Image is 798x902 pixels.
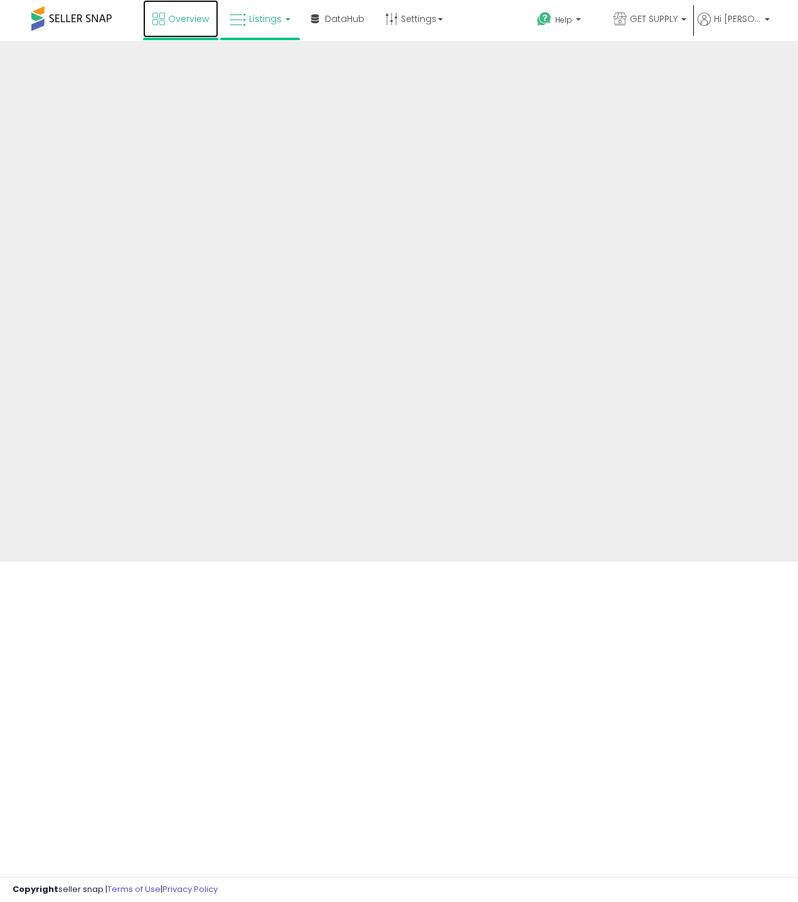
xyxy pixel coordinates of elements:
[325,13,364,25] span: DataHub
[527,2,602,41] a: Help
[249,13,282,25] span: Listings
[555,14,572,25] span: Help
[536,11,552,27] i: Get Help
[698,13,770,41] a: Hi [PERSON_NAME]
[714,13,761,25] span: Hi [PERSON_NAME]
[168,13,209,25] span: Overview
[630,13,678,25] span: GET SUPPLY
